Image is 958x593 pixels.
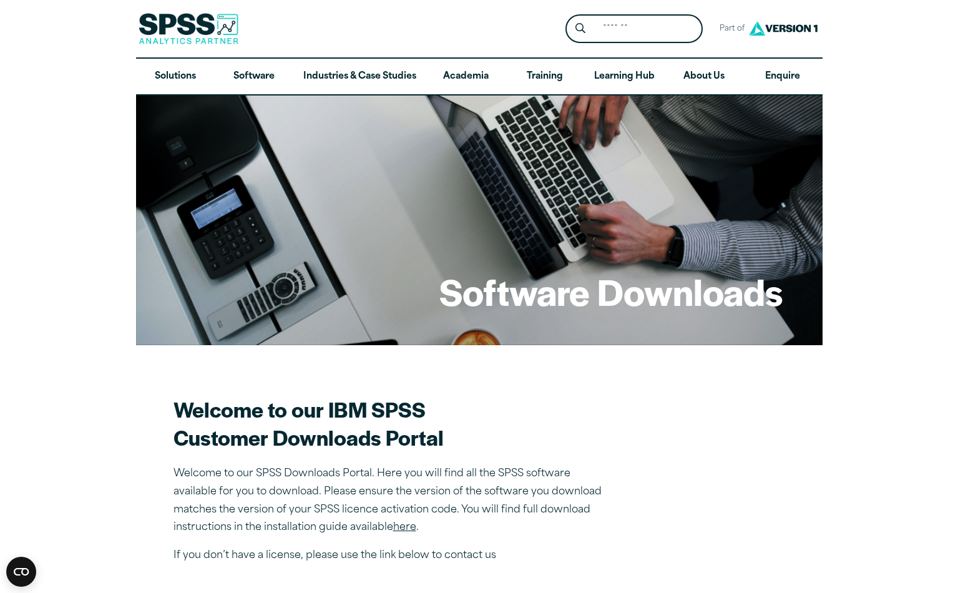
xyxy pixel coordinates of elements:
a: Learning Hub [584,59,665,95]
a: Enquire [743,59,822,95]
img: SPSS Analytics Partner [139,13,238,44]
button: Open CMP widget [6,557,36,587]
span: Part of [713,20,746,38]
h2: Welcome to our IBM SPSS Customer Downloads Portal [174,395,610,451]
a: Industries & Case Studies [293,59,426,95]
p: Welcome to our SPSS Downloads Portal. Here you will find all the SPSS software available for you ... [174,465,610,537]
img: Version1 Logo [746,17,821,40]
a: Training [505,59,584,95]
a: Academia [426,59,505,95]
a: here [393,522,416,532]
form: Site Header Search Form [565,14,703,44]
a: Software [215,59,293,95]
a: Solutions [136,59,215,95]
h1: Software Downloads [439,267,783,316]
nav: Desktop version of site main menu [136,59,823,95]
button: Search magnifying glass icon [569,17,592,41]
a: About Us [665,59,743,95]
svg: Search magnifying glass icon [575,23,585,34]
p: If you don’t have a license, please use the link below to contact us [174,547,610,565]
